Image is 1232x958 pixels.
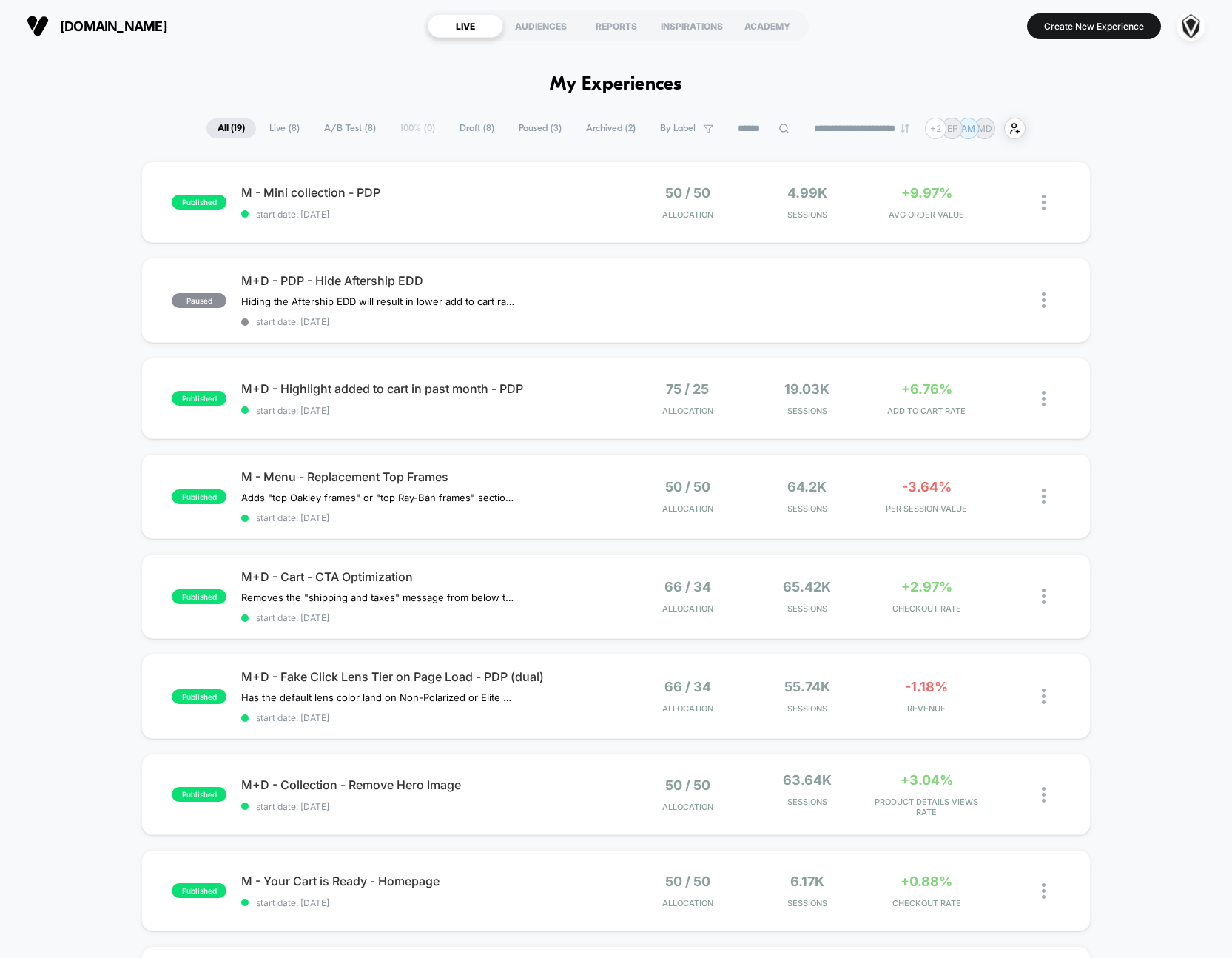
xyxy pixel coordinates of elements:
span: PER SESSION VALUE [870,503,983,514]
span: Allocation [662,898,713,908]
span: Allocation [662,603,713,614]
div: REPORTS [579,14,654,38]
span: Sessions [751,503,864,514]
img: ppic [1177,12,1205,41]
span: published [172,589,226,604]
span: +6.76% [901,381,952,397]
span: start date: [DATE] [241,897,615,908]
span: M - Mini collection - PDP [241,185,615,200]
span: start date: [DATE] [241,712,615,723]
span: start date: [DATE] [241,612,615,623]
span: published [172,787,226,802]
span: Sessions [751,603,864,614]
span: Hiding the Aftership EDD will result in lower add to cart rate and conversion rate [241,295,516,307]
div: LIVE [428,14,503,38]
span: start date: [DATE] [241,405,615,416]
span: Removes the "shipping and taxes" message from below the CTA and replaces it with message about re... [241,592,516,603]
span: Sessions [751,210,864,220]
span: +9.97% [901,185,952,201]
span: start date: [DATE] [241,316,615,327]
img: close [1042,787,1046,803]
span: start date: [DATE] [241,209,615,220]
span: start date: [DATE] [241,512,615,523]
img: close [1042,195,1046,210]
span: Draft ( 8 ) [448,118,505,138]
span: 55.74k [784,679,830,694]
img: Visually logo [27,15,49,37]
span: Paused ( 3 ) [508,118,573,138]
span: Allocation [662,406,713,416]
img: close [1042,292,1046,308]
span: 66 / 34 [664,679,711,694]
img: close [1042,589,1046,604]
span: Sessions [751,898,864,908]
span: Sessions [751,703,864,714]
span: A/B Test ( 8 ) [313,118,387,138]
span: 6.17k [790,874,824,889]
span: M+D - Fake Click Lens Tier on Page Load - PDP (dual) [241,669,615,684]
span: Allocation [662,503,713,514]
span: CHECKOUT RATE [870,898,983,908]
span: Live ( 8 ) [258,118,311,138]
span: published [172,689,226,704]
span: Has the default lens color land on Non-Polarized or Elite Polarized to see if that performs bette... [241,691,516,703]
span: 65.42k [783,579,831,594]
span: Allocation [662,703,713,714]
h1: My Experiences [550,74,682,96]
span: M - Your Cart is Ready - Homepage [241,874,615,888]
span: M+D - Highlight added to cart in past month - PDP [241,381,615,396]
span: 63.64k [783,772,832,788]
span: REVENUE [870,703,983,714]
span: PRODUCT DETAILS VIEWS RATE [870,797,983,817]
p: EF [947,123,957,134]
span: M+D - Collection - Remove Hero Image [241,777,615,792]
span: 50 / 50 [665,777,710,793]
span: 50 / 50 [665,479,710,495]
span: 64.2k [787,479,827,495]
span: 4.99k [787,185,827,201]
span: 50 / 50 [665,874,710,889]
span: M+D - Cart - CTA Optimization [241,569,615,584]
span: 75 / 25 [666,381,709,397]
span: 50 / 50 [665,185,710,201]
span: Adds "top Oakley frames" or "top Ray-Ban frames" section to replacement lenses for Oakley and Ray... [241,492,516,503]
span: By Label [660,123,696,134]
span: +0.88% [901,874,952,889]
div: AUDIENCES [503,14,579,38]
span: Archived ( 2 ) [575,118,647,138]
span: paused [172,293,226,308]
span: -3.64% [902,479,952,495]
span: CHECKOUT RATE [870,603,983,614]
span: published [172,489,226,504]
span: 19.03k [784,381,829,397]
span: published [172,883,226,898]
span: Allocation [662,802,713,812]
img: close [1042,883,1046,899]
span: Sessions [751,406,864,416]
span: M - Menu - Replacement Top Frames [241,469,615,484]
div: ACADEMY [730,14,805,38]
span: M+D - PDP - Hide Aftership EDD [241,273,615,288]
button: ppic [1172,11,1210,41]
span: [DOMAIN_NAME] [60,19,167,34]
button: Create New Experience [1027,13,1161,39]
span: Sessions [751,797,864,807]
span: 66 / 34 [664,579,711,594]
span: Allocation [662,210,713,220]
span: published [172,391,226,406]
img: close [1042,689,1046,704]
img: end [901,124,909,133]
p: MD [977,123,992,134]
span: ADD TO CART RATE [870,406,983,416]
span: published [172,195,226,210]
span: start date: [DATE] [241,801,615,812]
span: AVG ORDER VALUE [870,210,983,220]
img: close [1042,391,1046,406]
span: +2.97% [901,579,952,594]
span: -1.18% [905,679,948,694]
img: close [1042,489,1046,504]
div: INSPIRATIONS [654,14,730,38]
button: [DOMAIN_NAME] [22,14,172,38]
span: +3.04% [901,772,953,788]
div: + 2 [925,118,946,139]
